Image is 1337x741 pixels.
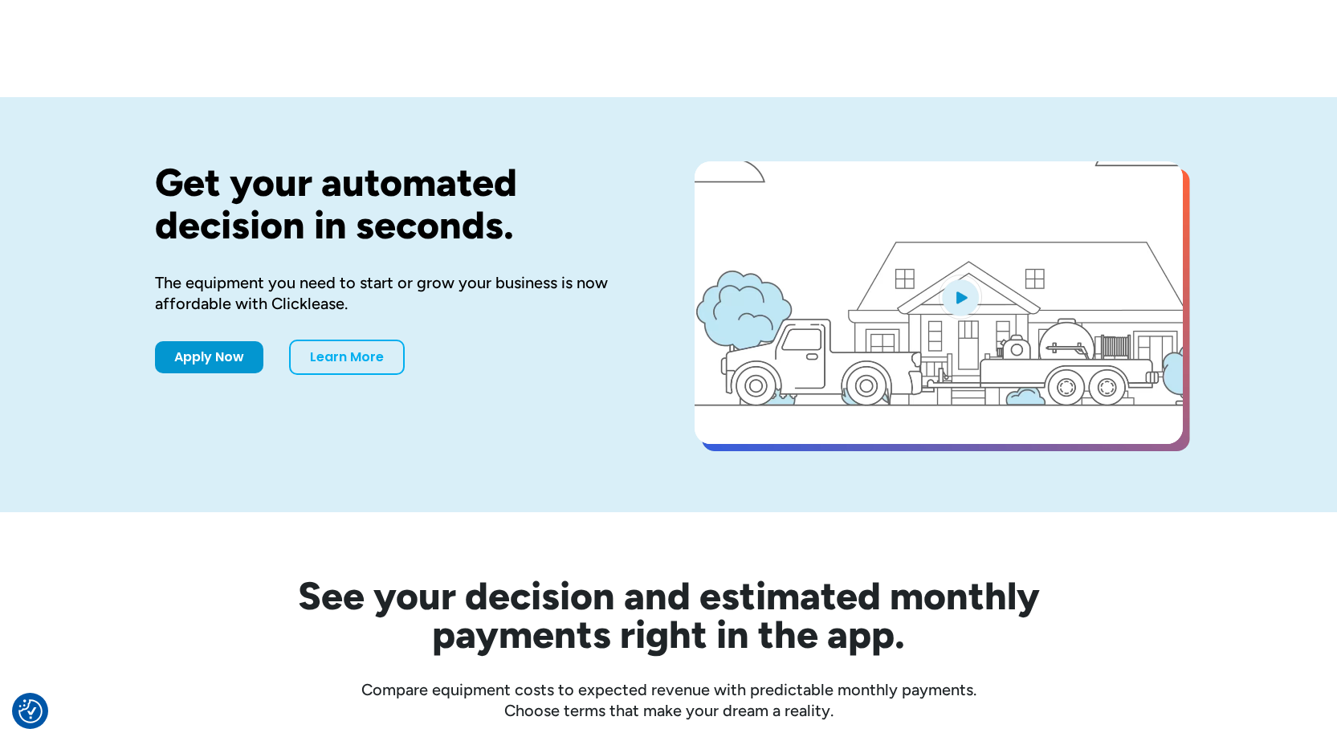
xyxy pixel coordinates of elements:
[155,272,643,314] div: The equipment you need to start or grow your business is now affordable with Clicklease.
[155,341,263,373] a: Apply Now
[155,161,643,246] h1: Get your automated decision in seconds.
[155,679,1183,721] div: Compare equipment costs to expected revenue with predictable monthly payments. Choose terms that ...
[219,576,1119,653] h2: See your decision and estimated monthly payments right in the app.
[695,161,1183,444] a: open lightbox
[18,699,43,723] button: Consent Preferences
[18,699,43,723] img: Revisit consent button
[289,340,405,375] a: Learn More
[939,275,982,320] img: Blue play button logo on a light blue circular background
